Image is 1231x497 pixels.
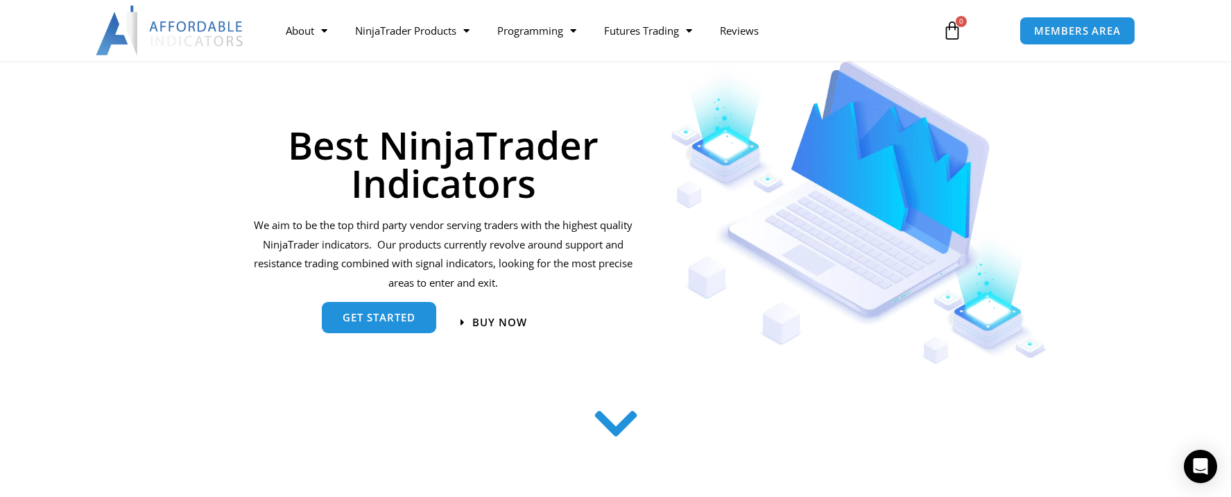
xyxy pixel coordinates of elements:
a: About [272,15,341,47]
a: Futures Trading [590,15,706,47]
nav: Menu [272,15,927,47]
a: Buy now [460,317,527,328]
span: Buy now [472,317,527,328]
a: 0 [922,10,983,51]
span: 0 [956,16,967,27]
a: MEMBERS AREA [1019,17,1135,45]
p: We aim to be the top third party vendor serving traders with the highest quality NinjaTrader indi... [252,216,635,293]
a: get started [322,302,436,333]
a: Programming [483,15,590,47]
a: Reviews [706,15,773,47]
div: Open Intercom Messenger [1184,450,1217,483]
span: get started [343,312,415,323]
img: Indicators 1 | Affordable Indicators – NinjaTrader [671,61,1047,364]
a: NinjaTrader Products [341,15,483,47]
img: LogoAI | Affordable Indicators – NinjaTrader [96,6,245,56]
span: MEMBERS AREA [1034,26,1121,36]
h1: Best NinjaTrader Indicators [252,126,635,202]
